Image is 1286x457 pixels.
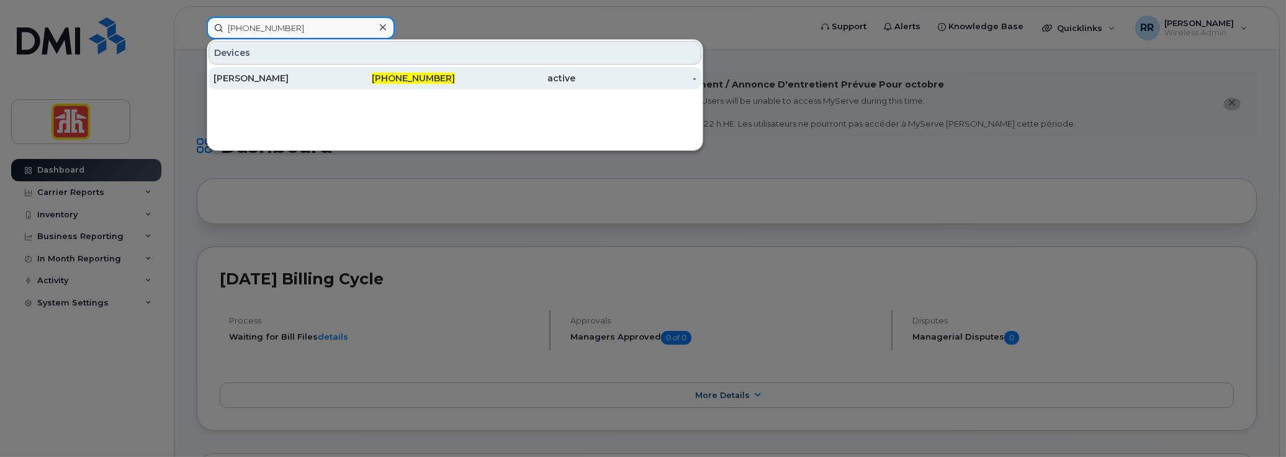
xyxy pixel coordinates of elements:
span: [PHONE_NUMBER] [372,73,455,84]
div: active [455,72,576,84]
div: - [576,72,697,84]
div: [PERSON_NAME] [214,72,335,84]
div: Devices [209,41,701,65]
a: [PERSON_NAME][PHONE_NUMBER]active- [209,67,701,89]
